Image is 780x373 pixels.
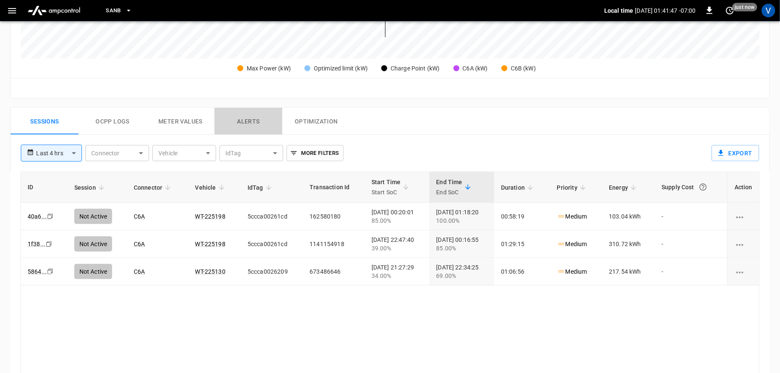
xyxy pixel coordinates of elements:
td: 5ccca00261cd [241,230,303,258]
button: The cost of your charging session based on your supply rates [696,179,711,195]
p: Medium [557,240,587,249]
span: Duration [501,182,536,193]
span: Start TimeStart SoC [372,177,412,197]
a: WT-225198 [195,213,225,220]
a: 1f38... [28,241,45,247]
span: SanB [106,6,121,16]
button: set refresh interval [723,4,737,17]
div: charging session options [735,267,752,276]
div: Start Time [372,177,401,197]
td: 217.54 kWh [602,258,655,286]
div: Not Active [74,264,113,279]
div: profile-icon [762,4,775,17]
th: Action [727,172,759,203]
div: copy [45,239,54,249]
td: 5ccca00261cd [241,203,303,230]
div: [DATE] 22:34:25 [436,263,487,280]
p: [DATE] 01:41:47 -07:00 [635,6,696,15]
div: 85.00% [436,244,487,252]
div: [DATE] 00:20:01 [372,208,423,225]
td: 1141154918 [303,230,365,258]
div: Last 4 hrs [36,145,82,161]
div: End Time [436,177,462,197]
span: Connector [134,182,173,193]
span: Vehicle [195,182,227,193]
span: Session [74,182,107,193]
button: Optimization [282,108,350,135]
button: Meter Values [146,108,214,135]
p: End SoC [436,187,462,197]
div: 39.00% [372,244,423,252]
td: 673486646 [303,258,365,286]
td: 5ccca0026209 [241,258,303,286]
a: WT-225198 [195,241,225,247]
td: - [655,258,727,286]
td: - [655,203,727,230]
div: 85.00% [372,216,423,225]
td: 162580180 [303,203,365,230]
div: [DATE] 21:27:29 [372,263,423,280]
button: Sessions [11,108,79,135]
button: Ocpp logs [79,108,146,135]
button: SanB [102,3,135,19]
a: C6A [134,241,145,247]
div: 69.00% [436,272,487,280]
span: Priority [557,182,589,193]
td: 103.04 kWh [602,203,655,230]
div: [DATE] 22:47:40 [372,236,423,252]
div: C6B (kW) [511,64,536,73]
button: Export [712,145,759,161]
td: - [655,230,727,258]
a: 40a6... [28,213,47,220]
div: charging session options [735,212,752,221]
p: Medium [557,267,587,276]
a: WT-225130 [195,268,225,275]
div: [DATE] 01:18:20 [436,208,487,225]
td: 01:06:56 [494,258,550,286]
div: C6A (kW) [463,64,488,73]
div: 100.00% [436,216,487,225]
img: ampcontrol.io logo [24,3,84,19]
span: End TimeEnd SoC [436,177,473,197]
td: 310.72 kWh [602,230,655,258]
table: sessions table [21,172,759,286]
div: charging session options [735,240,752,248]
span: just now [732,3,757,11]
th: ID [21,172,68,203]
a: 5864... [28,268,47,275]
p: Medium [557,212,587,221]
button: More Filters [287,145,343,161]
button: Alerts [214,108,282,135]
p: Local time [604,6,634,15]
p: Start SoC [372,187,401,197]
div: 34.00% [372,272,423,280]
div: Not Active [74,236,113,252]
div: Charge Point (kW) [391,64,440,73]
div: Not Active [74,209,113,224]
th: Transaction Id [303,172,365,203]
span: Energy [609,182,639,193]
td: 01:29:15 [494,230,550,258]
a: C6A [134,213,145,220]
div: copy [46,212,55,221]
div: Max Power (kW) [247,64,291,73]
div: Supply Cost [662,179,721,195]
a: C6A [134,268,145,275]
div: Optimized limit (kW) [314,64,368,73]
div: [DATE] 00:16:55 [436,236,487,252]
div: copy [46,267,55,276]
span: IdTag [248,182,274,193]
td: 00:58:19 [494,203,550,230]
